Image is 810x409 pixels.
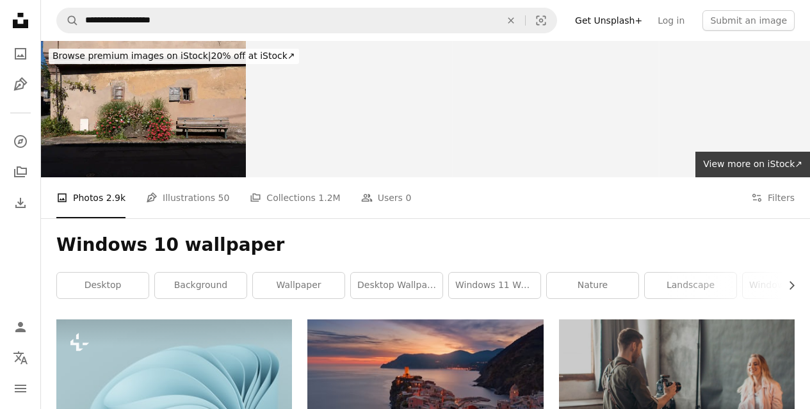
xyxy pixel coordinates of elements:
a: Illustrations [8,72,33,97]
a: Get Unsplash+ [567,10,650,31]
span: 50 [218,191,230,205]
a: Users 0 [361,177,412,218]
form: Find visuals sitewide [56,8,557,33]
button: scroll list to the right [780,273,795,298]
button: Menu [8,376,33,401]
a: Download History [8,190,33,216]
button: Filters [751,177,795,218]
a: wallpaper [253,273,344,298]
a: Photos [8,41,33,67]
button: Search Unsplash [57,8,79,33]
a: desktop [57,273,149,298]
span: 0 [405,191,411,205]
button: Submit an image [702,10,795,31]
img: Mittelbergheim, France - 09 10 2020: Alsatian Vineyard. Close up of a wall with two small windows... [41,41,246,177]
h1: Windows 10 wallpaper [56,234,795,257]
span: View more on iStock ↗ [703,159,802,169]
button: Language [8,345,33,371]
span: Browse premium images on iStock | [53,51,211,61]
a: landscape [645,273,736,298]
div: 20% off at iStock ↗ [49,49,299,64]
span: 1.2M [318,191,340,205]
a: Collections [8,159,33,185]
a: Log in [650,10,692,31]
a: desktop wallpaper [351,273,442,298]
button: Clear [497,8,525,33]
a: aerial view of village on mountain cliff during orange sunset [307,392,543,404]
a: windows 11 wallpaper [449,273,540,298]
a: View more on iStock↗ [695,152,810,177]
a: Collections 1.2M [250,177,340,218]
a: background [155,273,247,298]
a: Log in / Sign up [8,314,33,340]
a: nature [547,273,638,298]
a: Illustrations 50 [146,177,229,218]
a: background pattern [56,380,292,391]
button: Visual search [526,8,556,33]
a: Browse premium images on iStock|20% off at iStock↗ [41,41,307,72]
a: Explore [8,129,33,154]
